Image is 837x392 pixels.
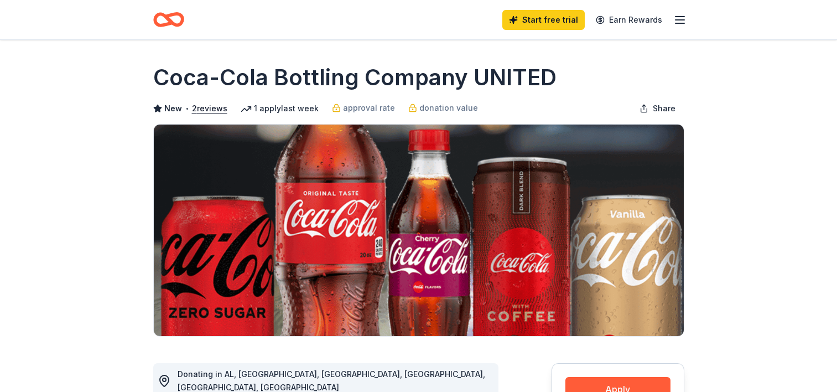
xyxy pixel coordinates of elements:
a: Earn Rewards [589,10,669,30]
span: Donating in AL, [GEOGRAPHIC_DATA], [GEOGRAPHIC_DATA], [GEOGRAPHIC_DATA], [GEOGRAPHIC_DATA], [GEOG... [178,369,485,392]
span: • [185,104,189,113]
button: Share [631,97,684,120]
a: Home [153,7,184,33]
span: donation value [419,101,478,115]
span: approval rate [343,101,395,115]
span: Share [653,102,675,115]
a: approval rate [332,101,395,115]
span: New [164,102,182,115]
a: donation value [408,101,478,115]
a: Start free trial [502,10,585,30]
h1: Coca-Cola Bottling Company UNITED [153,62,557,93]
button: 2reviews [192,102,227,115]
div: 1 apply last week [241,102,319,115]
img: Image for Coca-Cola Bottling Company UNITED [154,125,684,336]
